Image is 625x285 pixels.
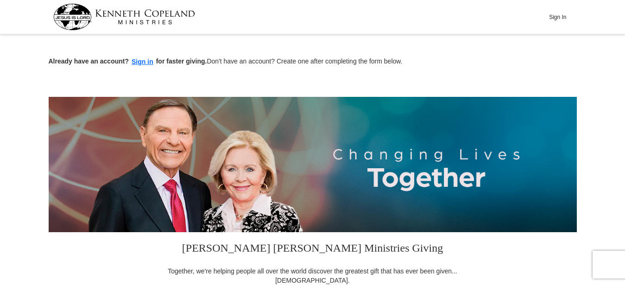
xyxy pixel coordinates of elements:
div: Together, we're helping people all over the world discover the greatest gift that has ever been g... [162,266,463,285]
button: Sign in [129,57,156,67]
img: kcm-header-logo.svg [53,4,195,30]
strong: Already have an account? for faster giving. [49,57,207,65]
button: Sign In [544,10,572,24]
p: Don't have an account? Create one after completing the form below. [49,57,577,67]
h3: [PERSON_NAME] [PERSON_NAME] Ministries Giving [162,232,463,266]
